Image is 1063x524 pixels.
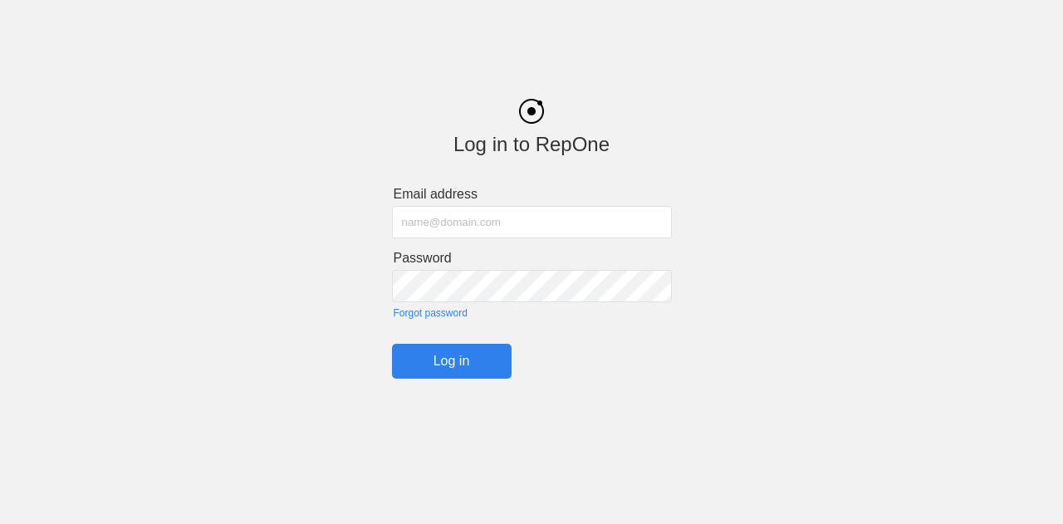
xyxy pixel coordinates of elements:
[394,187,672,202] label: Email address
[394,251,672,266] label: Password
[394,307,672,319] a: Forgot password
[392,206,672,238] input: name@domain.com
[392,133,672,156] div: Log in to RepOne
[980,444,1063,524] iframe: Chat Widget
[519,99,544,124] img: black_logo.png
[392,344,512,379] input: Log in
